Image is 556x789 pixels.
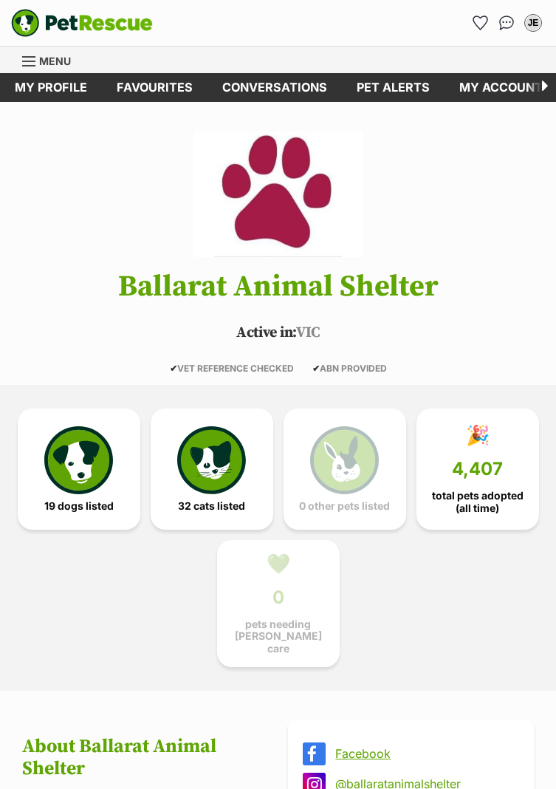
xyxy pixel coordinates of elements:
[207,73,342,102] a: conversations
[521,11,545,35] button: My account
[170,363,294,374] span: VET REFERENCE CHECKED
[22,47,81,73] a: Menu
[193,131,362,257] img: Ballarat Animal Shelter
[102,73,207,102] a: Favourites
[39,55,71,67] span: Menu
[416,409,539,530] a: 🎉 4,407 total pets adopted (all time)
[468,11,545,35] ul: Account quick links
[178,500,245,512] span: 32 cats listed
[429,490,526,513] span: total pets adopted (all time)
[272,587,284,608] span: 0
[217,540,340,667] a: 💚 0 pets needing [PERSON_NAME] care
[44,500,114,512] span: 19 dogs listed
[236,324,296,342] span: Active in:
[11,9,153,37] img: logo-e224e6f780fb5917bec1dbf3a21bbac754714ae5b6737aabdf751b685950b380.svg
[499,16,515,30] img: chat-41dd97257d64d25036548639549fe6c8038ab92f7586957e7f3b1b290dea8141.svg
[312,363,387,374] span: ABN PROVIDED
[299,500,390,512] span: 0 other pets listed
[22,736,268,780] h2: About Ballarat Animal Shelter
[151,409,273,530] a: 32 cats listed
[342,73,445,102] a: Pet alerts
[230,618,327,654] span: pets needing [PERSON_NAME] care
[18,409,140,530] a: 19 dogs listed
[177,426,245,494] img: cat-icon-068c71abf8fe30c970a85cd354bc8e23425d12f6e8612795f06af48be43a487a.svg
[466,424,490,446] div: 🎉
[312,363,320,374] icon: ✔
[44,426,112,494] img: petrescue-icon-eee76f85a60ef55c4a1927667547b313a7c0e82042636edf73dce9c88f694885.svg
[267,553,290,575] div: 💚
[170,363,177,374] icon: ✔
[452,459,503,479] span: 4,407
[310,426,378,494] img: bunny-icon-b786713a4a21a2fe6d13e954f4cb29d131f1b31f8a74b52ca2c6d2999bc34bbe.svg
[495,11,518,35] a: Conversations
[335,747,513,760] a: Facebook
[284,409,406,530] a: 0 other pets listed
[11,9,153,37] a: PetRescue
[526,16,540,30] div: JE
[468,11,492,35] a: Favourites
